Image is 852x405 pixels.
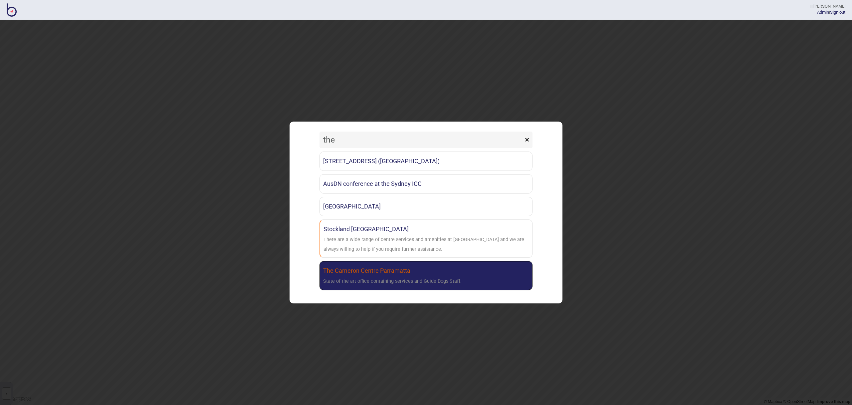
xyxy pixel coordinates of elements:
[319,132,523,148] input: Search locations by tag + name
[319,261,532,290] a: The Cameron Centre ParramattaState of the art office containing services and Guide Dogs Staff.
[319,219,532,258] a: Stockland [GEOGRAPHIC_DATA]There are a wide range of centre services and amenities at [GEOGRAPHIC...
[7,3,17,17] img: BindiMaps CMS
[817,10,830,15] span: |
[817,10,829,15] a: Admin
[319,152,532,171] a: [STREET_ADDRESS] ([GEOGRAPHIC_DATA])
[319,197,532,216] a: [GEOGRAPHIC_DATA]
[319,174,532,194] a: AusDN conference at the Sydney ICC
[522,132,532,148] button: ×
[323,235,529,254] div: There are a wide range of centre services and amenities at Stockland Wetherill Park and we are al...
[323,277,462,286] div: State of the art office containing services and Guide Dogs Staff.
[809,3,845,9] div: Hi [PERSON_NAME]
[830,10,845,15] button: Sign out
